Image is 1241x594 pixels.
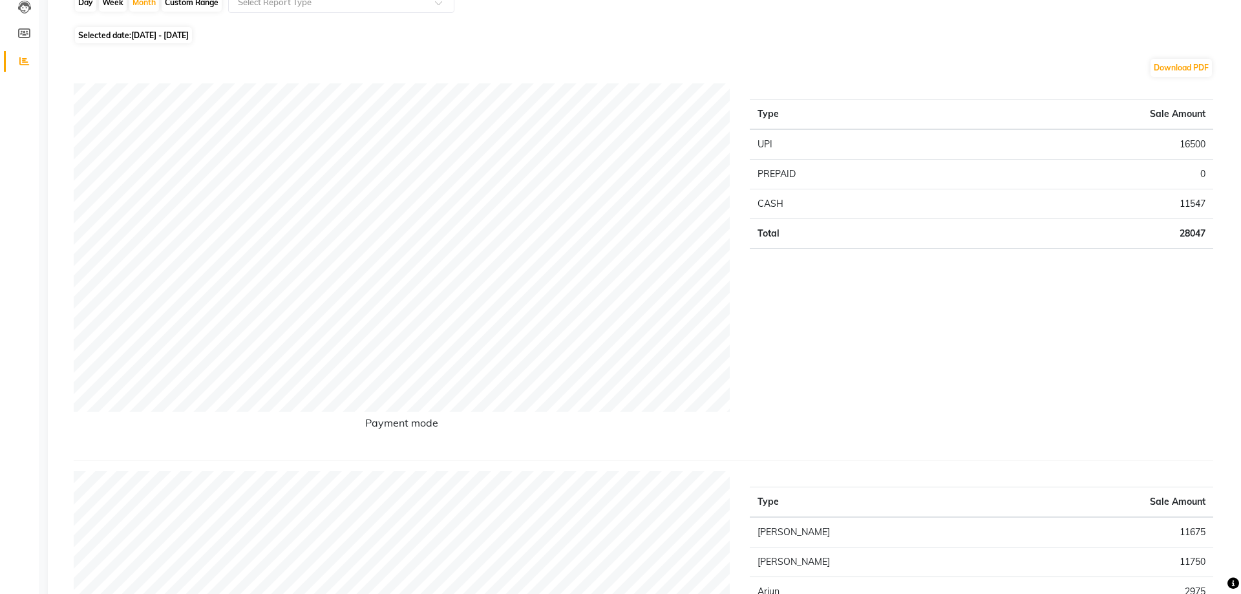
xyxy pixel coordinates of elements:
td: 11675 [1006,517,1213,547]
td: 11547 [949,189,1213,219]
td: CASH [750,189,949,219]
h6: Payment mode [74,417,730,434]
th: Sale Amount [949,100,1213,130]
td: 11750 [1006,547,1213,577]
th: Type [750,100,949,130]
td: [PERSON_NAME] [750,517,1006,547]
td: [PERSON_NAME] [750,547,1006,577]
span: Selected date: [75,27,192,43]
td: 16500 [949,129,1213,160]
td: Total [750,219,949,249]
td: 28047 [949,219,1213,249]
span: [DATE] - [DATE] [131,30,189,40]
th: Type [750,487,1006,518]
td: PREPAID [750,160,949,189]
td: 0 [949,160,1213,189]
th: Sale Amount [1006,487,1213,518]
button: Download PDF [1151,59,1212,77]
td: UPI [750,129,949,160]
